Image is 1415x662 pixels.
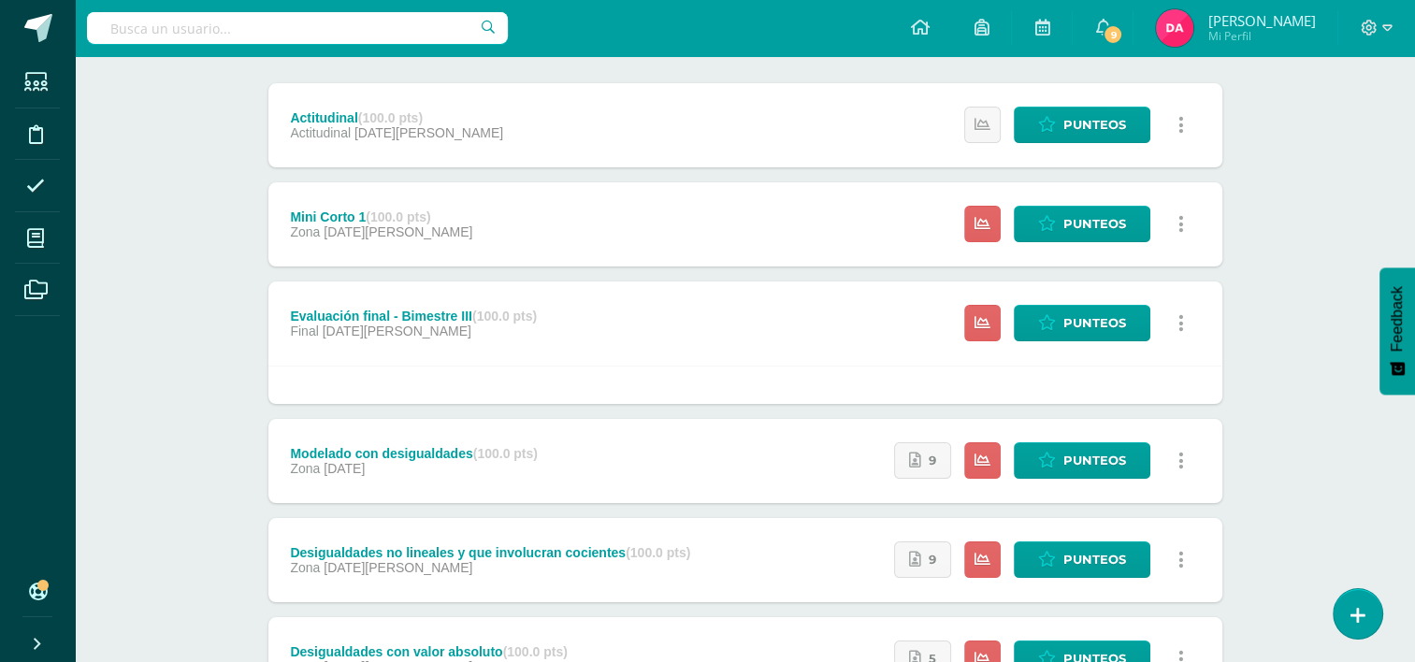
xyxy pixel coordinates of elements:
[929,542,936,577] span: 9
[929,443,936,478] span: 9
[1063,542,1126,577] span: Punteos
[1014,107,1150,143] a: Punteos
[1103,24,1123,45] span: 9
[366,209,430,224] strong: (100.0 pts)
[358,110,423,125] strong: (100.0 pts)
[323,324,471,338] span: [DATE][PERSON_NAME]
[472,309,537,324] strong: (100.0 pts)
[87,12,508,44] input: Busca un usuario...
[1014,541,1150,578] a: Punteos
[1063,108,1126,142] span: Punteos
[503,644,568,659] strong: (100.0 pts)
[1063,306,1126,340] span: Punteos
[290,324,318,338] span: Final
[1014,206,1150,242] a: Punteos
[1207,11,1315,30] span: [PERSON_NAME]
[324,461,365,476] span: [DATE]
[1063,207,1126,241] span: Punteos
[290,446,538,461] div: Modelado con desigualdades
[354,125,503,140] span: [DATE][PERSON_NAME]
[290,209,472,224] div: Mini Corto 1
[1389,286,1406,352] span: Feedback
[1063,443,1126,478] span: Punteos
[894,541,951,578] a: 9
[324,224,472,239] span: [DATE][PERSON_NAME]
[290,110,503,125] div: Actitudinal
[626,545,690,560] strong: (100.0 pts)
[290,309,537,324] div: Evaluación final - Bimestre III
[324,560,472,575] span: [DATE][PERSON_NAME]
[1207,28,1315,44] span: Mi Perfil
[290,125,351,140] span: Actitudinal
[290,545,690,560] div: Desigualdades no lineales y que involucran cocientes
[290,560,320,575] span: Zona
[1379,267,1415,395] button: Feedback - Mostrar encuesta
[290,461,320,476] span: Zona
[290,644,567,659] div: Desigualdades con valor absoluto
[290,224,320,239] span: Zona
[1014,442,1150,479] a: Punteos
[894,442,951,479] a: 9
[1014,305,1150,341] a: Punteos
[473,446,538,461] strong: (100.0 pts)
[1156,9,1193,47] img: 0d1c13a784e50cea1b92786e6af8f399.png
